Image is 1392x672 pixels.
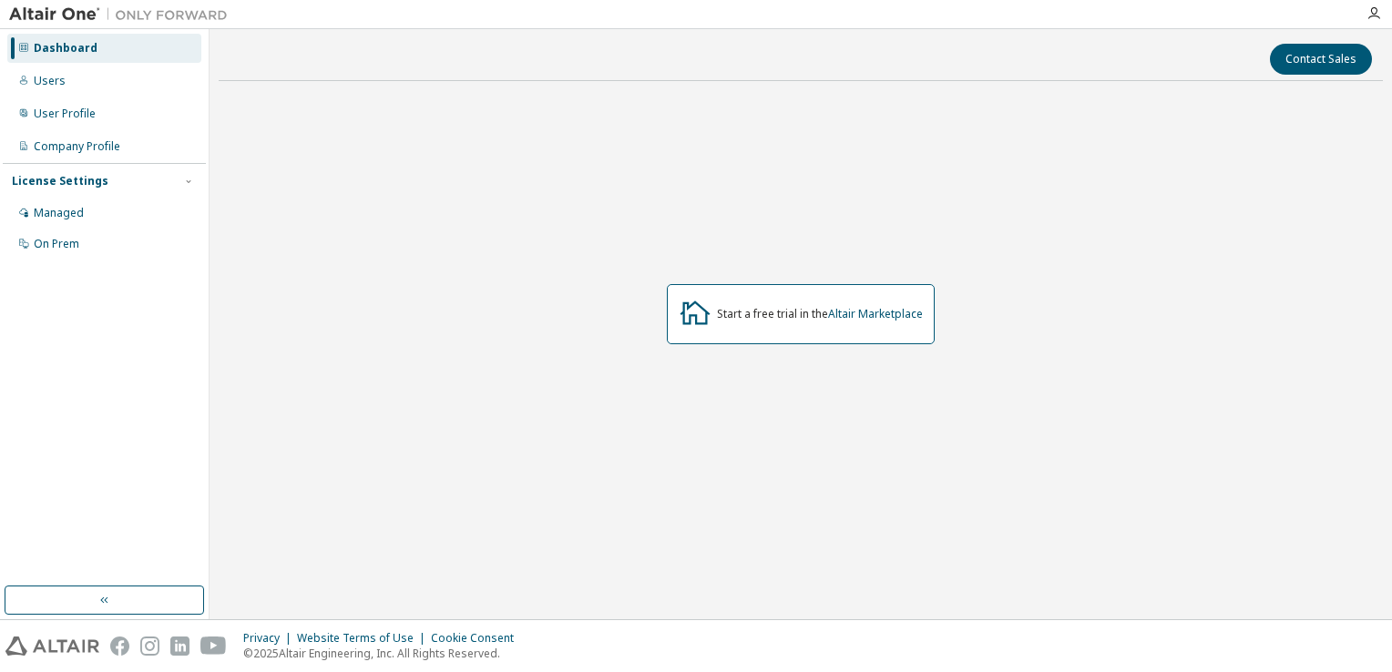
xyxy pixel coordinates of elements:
a: Altair Marketplace [828,306,923,321]
img: facebook.svg [110,636,129,656]
div: Start a free trial in the [717,307,923,321]
div: Company Profile [34,139,120,154]
div: License Settings [12,174,108,188]
div: Dashboard [34,41,97,56]
button: Contact Sales [1270,44,1372,75]
img: youtube.svg [200,636,227,656]
img: linkedin.svg [170,636,189,656]
div: Cookie Consent [431,631,525,646]
div: On Prem [34,237,79,251]
img: instagram.svg [140,636,159,656]
div: Website Terms of Use [297,631,431,646]
div: Users [34,74,66,88]
div: Managed [34,206,84,220]
div: User Profile [34,107,96,121]
img: altair_logo.svg [5,636,99,656]
p: © 2025 Altair Engineering, Inc. All Rights Reserved. [243,646,525,661]
img: Altair One [9,5,237,24]
div: Privacy [243,631,297,646]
